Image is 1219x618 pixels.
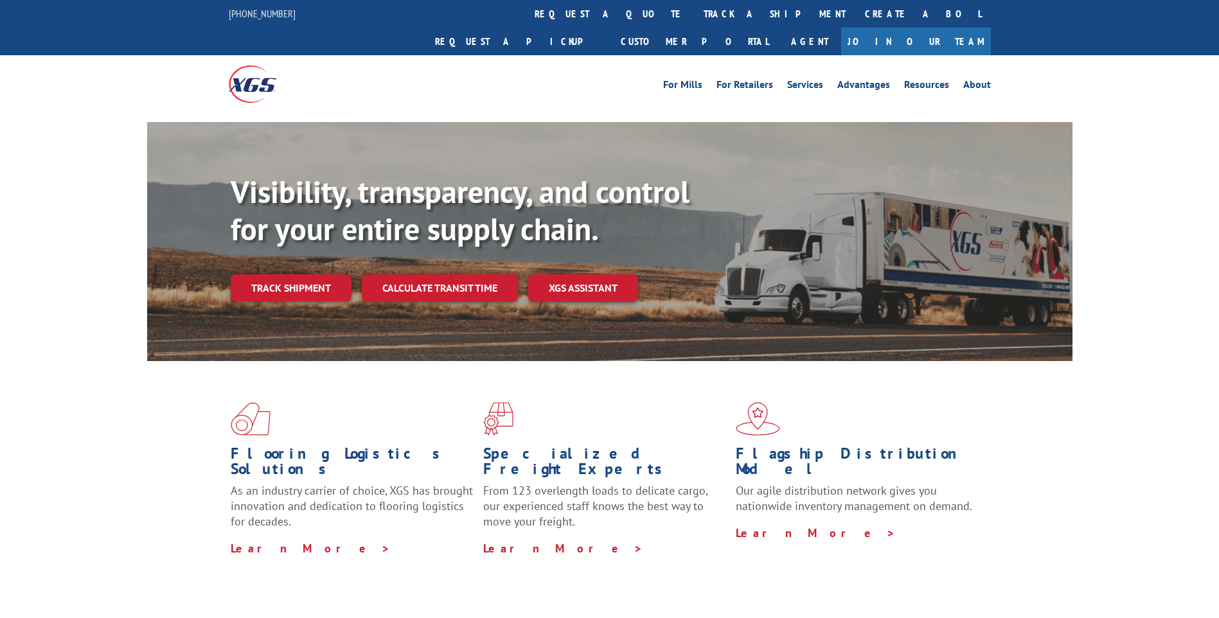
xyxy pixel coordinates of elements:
img: xgs-icon-focused-on-flooring-red [483,402,513,436]
h1: Specialized Freight Experts [483,446,726,483]
a: XGS ASSISTANT [528,274,638,302]
a: Customer Portal [611,28,778,55]
h1: Flooring Logistics Solutions [231,446,474,483]
a: Resources [904,80,949,94]
p: From 123 overlength loads to delicate cargo, our experienced staff knows the best way to move you... [483,483,726,540]
h1: Flagship Distribution Model [736,446,979,483]
a: [PHONE_NUMBER] [229,7,296,20]
b: Visibility, transparency, and control for your entire supply chain. [231,172,690,249]
img: xgs-icon-total-supply-chain-intelligence-red [231,402,271,436]
a: About [963,80,991,94]
a: Agent [778,28,841,55]
span: Our agile distribution network gives you nationwide inventory management on demand. [736,483,972,513]
a: Services [787,80,823,94]
a: Learn More > [231,541,391,556]
a: For Mills [663,80,702,94]
a: Advantages [837,80,890,94]
a: Learn More > [736,525,896,540]
a: Join Our Team [841,28,991,55]
a: For Retailers [716,80,773,94]
span: As an industry carrier of choice, XGS has brought innovation and dedication to flooring logistics... [231,483,473,529]
a: Track shipment [231,274,351,301]
img: xgs-icon-flagship-distribution-model-red [736,402,780,436]
a: Learn More > [483,541,643,556]
a: Request a pickup [425,28,611,55]
a: Calculate transit time [362,274,518,302]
